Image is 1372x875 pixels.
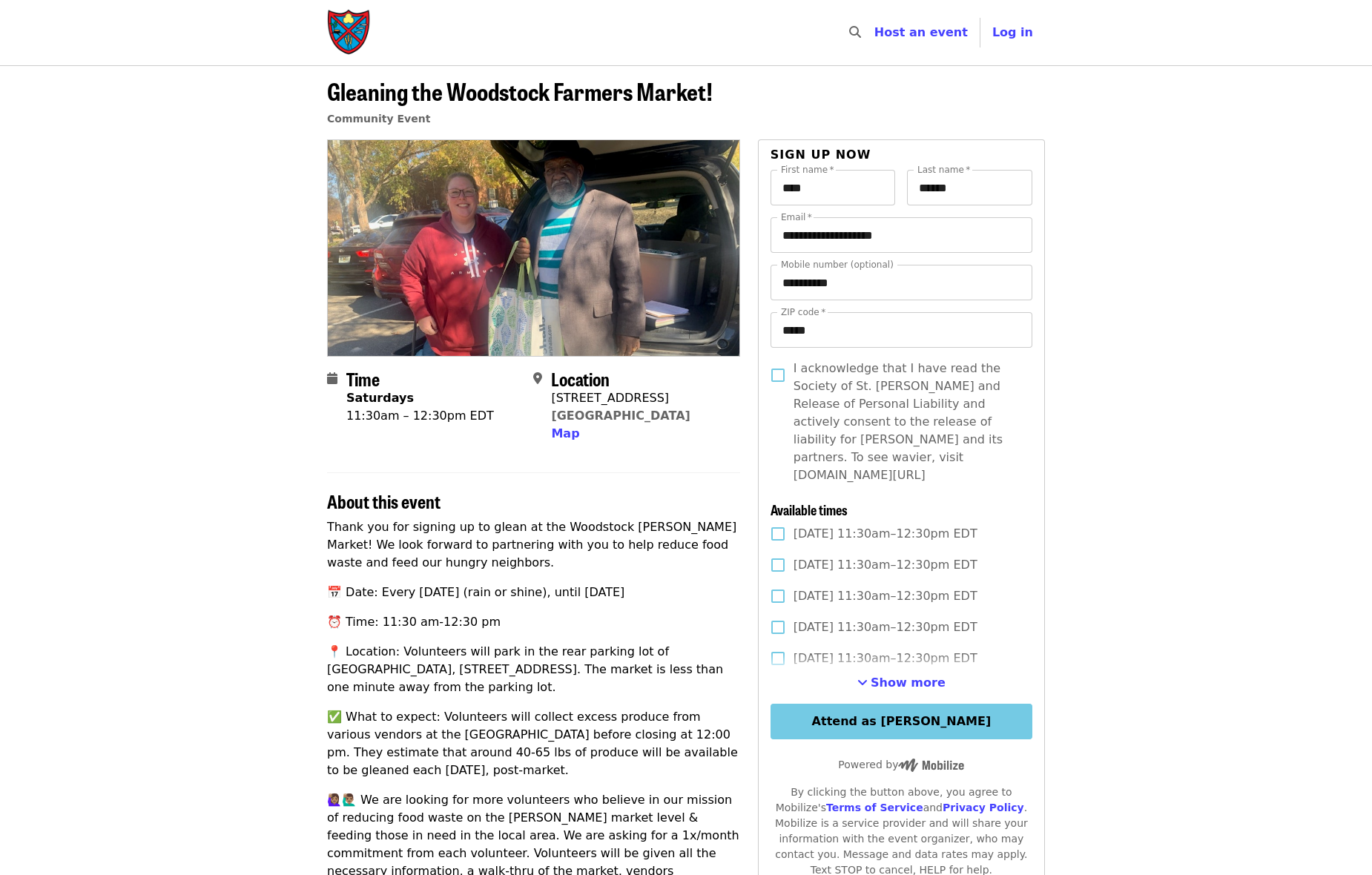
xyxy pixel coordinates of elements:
a: Host an event [874,25,968,39]
label: ZIP code [781,308,825,317]
button: Map [551,425,579,443]
span: Gleaning the Woodstock Farmers Market! [327,73,713,108]
img: Gleaning the Woodstock Farmers Market! organized by Society of St. Andrew [328,140,739,355]
span: Time [346,366,380,392]
label: Mobile number (optional) [781,260,894,269]
label: Email [781,213,812,222]
span: I acknowledge that I have read the Society of St. [PERSON_NAME] and Release of Personal Liability... [794,360,1020,484]
span: Log in [992,25,1033,39]
p: ✅ What to expect: Volunteers will collect excess produce from various vendors at the [GEOGRAPHIC_... [327,708,740,779]
p: 📍 Location: Volunteers will park in the rear parking lot of [GEOGRAPHIC_DATA], [STREET_ADDRESS]. ... [327,643,740,696]
span: [DATE] 11:30am–12:30pm EDT [794,525,977,543]
span: [DATE] 11:30am–12:30pm EDT [794,587,977,605]
p: 📅 Date: Every [DATE] (rain or shine), until [DATE] [327,584,740,601]
input: ZIP code [771,312,1032,348]
button: See more timeslots [857,674,946,692]
span: Map [551,426,579,440]
input: First name [771,170,896,205]
span: Show more [871,676,946,690]
label: Last name [917,165,970,174]
span: About this event [327,488,441,514]
a: [GEOGRAPHIC_DATA] [551,409,690,423]
img: Powered by Mobilize [898,759,964,772]
span: Available times [771,500,848,519]
button: Log in [980,18,1045,47]
p: Thank you for signing up to glean at the Woodstock [PERSON_NAME] Market! We look forward to partn... [327,518,740,572]
input: Search [870,15,882,50]
span: Powered by [838,759,964,770]
a: Privacy Policy [943,802,1024,813]
button: Attend as [PERSON_NAME] [771,704,1032,739]
div: [STREET_ADDRESS] [551,389,690,407]
i: map-marker-alt icon [533,372,542,386]
input: Email [771,217,1032,253]
div: 11:30am – 12:30pm EDT [346,407,494,425]
span: [DATE] 11:30am–12:30pm EDT [794,618,977,636]
i: search icon [849,25,861,39]
input: Last name [907,170,1032,205]
i: calendar icon [327,372,337,386]
a: Community Event [327,113,430,125]
input: Mobile number (optional) [771,265,1032,300]
strong: Saturdays [346,391,414,405]
span: Sign up now [771,148,871,162]
span: [DATE] 11:30am–12:30pm EDT [794,556,977,574]
span: Location [551,366,610,392]
img: Society of St. Andrew - Home [327,9,372,56]
span: [DATE] 11:30am–12:30pm EDT [794,650,977,667]
label: First name [781,165,834,174]
a: Terms of Service [826,802,923,813]
p: ⏰ Time: 11:30 am-12:30 pm [327,613,740,631]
